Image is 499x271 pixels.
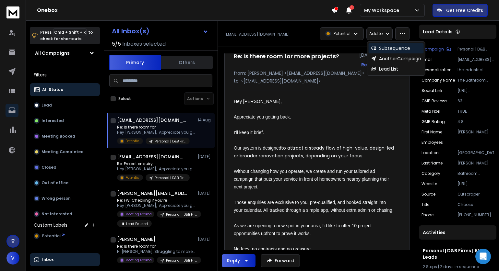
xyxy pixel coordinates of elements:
p: Meeting Completed [42,149,84,154]
p: Potential [334,31,350,36]
p: Source [422,192,435,197]
p: Meeting Booked [42,134,75,139]
h1: Onebox [37,6,331,14]
p: Personal | D&B Firms | 10 Leads [166,258,197,263]
h1: All Campaigns [35,50,70,56]
p: Bathroom remodeler [457,171,494,176]
p: Personal | D&B Firms | 10 Leads [457,47,494,52]
p: [PERSON_NAME] [457,130,494,135]
span: Our system is designed [234,145,281,151]
button: Others [161,55,213,70]
p: Hey [PERSON_NAME], Appreciate you getting back. I'll [117,166,195,172]
button: Primary [109,55,161,70]
p: Press to check for shortcuts. [40,29,93,42]
p: TRUE [457,109,494,114]
p: The Bathroom Place [457,78,494,83]
p: Outscraper [457,192,494,197]
p: [URL][DOMAIN_NAME] [457,88,494,93]
p: First Name [422,130,442,135]
span: Cmd + Shift + k [53,28,87,36]
p: Add to [369,31,383,36]
h1: [EMAIL_ADDRESS][DOMAIN_NAME] [117,153,188,160]
h3: Filters [30,70,100,79]
p: [PERSON_NAME] [457,161,494,166]
p: Personal | D&B Firms | 10 Leads [166,212,197,217]
p: Employees [422,140,443,145]
p: Social Link [422,88,442,93]
p: Phone [422,212,434,218]
span: 1 [350,5,354,10]
p: Re: FW: Checking if you’re [117,198,195,203]
p: Re: Is there room for [117,244,195,249]
p: 14 Aug [198,118,212,123]
p: GMB Rating [422,119,445,124]
p: Meeting Booked [125,212,152,217]
span: 2 Steps [423,264,437,269]
span: 2 days in sequence [440,264,479,269]
span: 5 / 5 [112,40,121,48]
p: 63 [457,98,494,104]
p: Lead Details [423,28,453,35]
p: Personal | D&B Firms | 10 Leads [155,139,186,144]
p: [EMAIL_ADDRESS][DOMAIN_NAME] [457,57,494,62]
h3: Inboxes selected [122,40,166,48]
button: Reply [361,62,374,68]
p: Lead [42,103,52,108]
p: [DATE] [198,237,212,242]
p: website [422,181,437,186]
p: [DATE] : 04:54 pm [359,52,400,58]
p: Last Name [422,161,443,166]
p: [EMAIL_ADDRESS][DOMAIN_NAME] [224,32,290,37]
p: location [422,150,439,155]
p: Company Name [422,78,455,83]
span: I'll keep it brief. [234,130,264,135]
p: Meeting Booked [125,258,152,263]
p: [URL][DOMAIN_NAME] [457,181,494,186]
p: Potential [125,139,140,143]
label: Select [118,96,131,101]
div: Reply [227,257,240,264]
p: Hi [PERSON_NAME], Struggling to make contact, [117,249,195,254]
p: Wrong person [42,196,71,201]
p: Get Free Credits [446,7,483,14]
p: Choose [457,202,494,207]
button: Forward [261,254,300,267]
p: [GEOGRAPHIC_DATA] [457,150,494,155]
p: Re: Is there room for [117,125,195,130]
p: Not Interested [42,211,72,217]
span: Potential [42,233,61,239]
p: Potential [125,175,140,180]
p: My Workspace [364,7,402,14]
p: [DATE] [198,191,212,196]
p: Personal | D&B Firms | 10 Leads [155,175,186,180]
div: Activities [419,225,496,240]
h1: [PERSON_NAME][EMAIL_ADDRESS][DOMAIN_NAME] [117,190,188,197]
p: from: [PERSON_NAME] <[EMAIL_ADDRESS][DOMAIN_NAME]> [234,70,400,76]
span: to attract a steady flow of high-value, design-led or broader renovation projects, depending on y... [234,145,395,159]
div: Another Campaign [371,55,421,62]
span: No fees, no contracts and no pressure. [234,246,312,252]
p: Closed [42,165,56,170]
div: Subsequence [371,45,410,51]
span: Without changing how you operate, we create and run your tailored ad campaign that puts your serv... [234,169,390,189]
p: All Status [42,87,63,92]
p: the industrial bathroom design featuring dark wall tiles and stand-alone white tub [457,67,494,73]
p: to: <[EMAIL_ADDRESS][DOMAIN_NAME]> [234,78,400,84]
span: Hey [PERSON_NAME], [234,99,282,104]
h1: [EMAIL_ADDRESS][DOMAIN_NAME] [117,117,188,123]
p: Out of office [42,180,68,186]
p: Meta Pixel [422,109,440,114]
p: Inbox [42,257,53,262]
h1: [PERSON_NAME] [117,236,156,243]
h1: All Inbox(s) [112,28,149,34]
p: Personalization [422,67,452,73]
p: Campaign [422,47,444,52]
p: 4.8 [457,119,494,124]
p: Hey [PERSON_NAME], Appreciate you getting back. hehe... [117,203,195,208]
h1: Re: Is there room for more projects? [234,52,339,61]
div: Lead List [371,66,398,72]
span: As we are opening a new spot in your area, I'd like to offer 10 project opportunities upfront to ... [234,223,373,236]
p: Hey [PERSON_NAME], Appreciate you getting back. I'll [117,130,195,135]
p: Email [422,57,433,62]
p: Re: Project enquiry [117,161,195,166]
